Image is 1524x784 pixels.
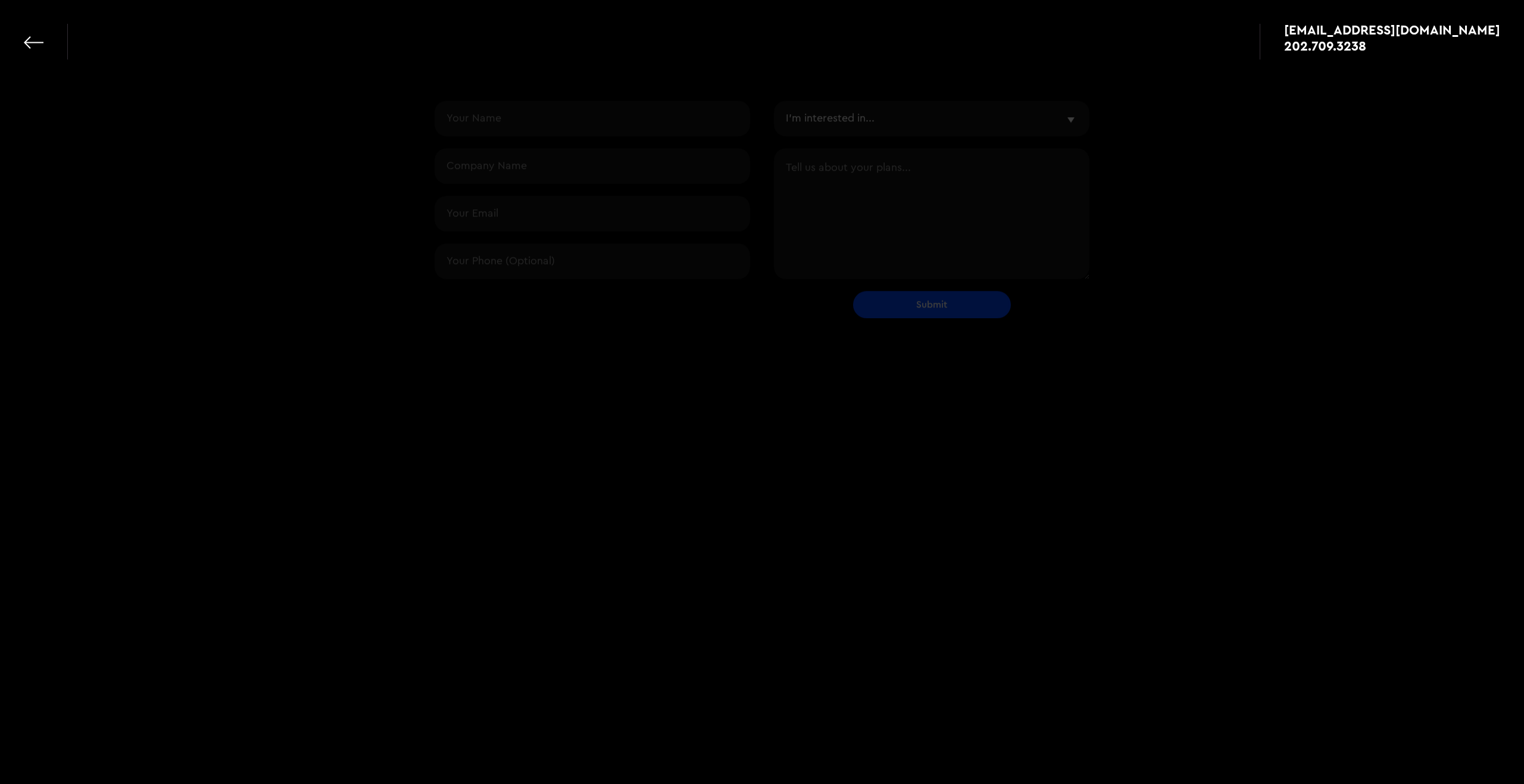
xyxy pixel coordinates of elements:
input: Your Name [435,101,750,136]
h1: Let's Make it 'Appen_ [501,41,761,73]
input: Submit [853,291,1011,318]
input: Company Name [435,148,750,184]
a: [EMAIL_ADDRESS][DOMAIN_NAME] [1284,24,1500,36]
a: 202.709.3238 [1284,40,1500,52]
input: Your Email [435,196,750,231]
input: Your Phone (Optional) [435,243,750,279]
div: 202.709.3238 [1284,40,1366,52]
form: Contact Request [435,101,1089,318]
